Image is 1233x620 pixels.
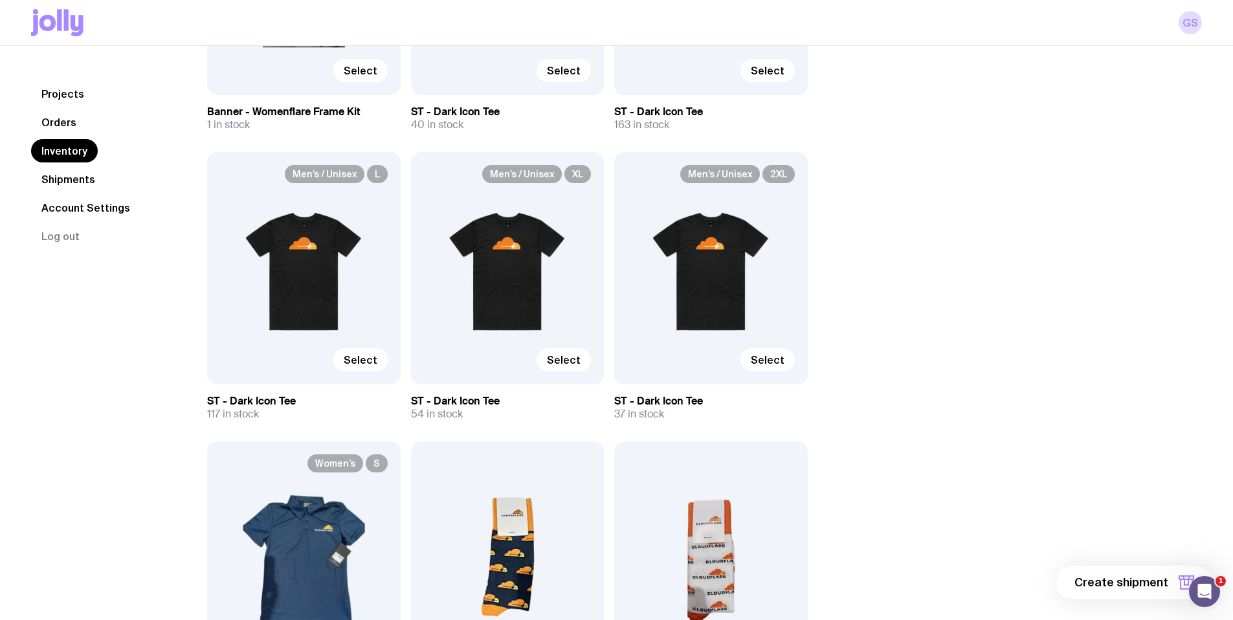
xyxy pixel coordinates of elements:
[367,165,388,183] span: L
[307,454,363,472] span: Women’s
[751,64,784,77] span: Select
[751,353,784,366] span: Select
[1189,576,1220,607] iframe: Intercom live chat
[411,395,605,408] h3: ST - Dark Icon Tee
[614,408,664,421] span: 37 in stock
[614,105,808,118] h3: ST - Dark Icon Tee
[207,118,250,131] span: 1 in stock
[31,111,87,134] a: Orders
[482,165,562,183] span: Men’s / Unisex
[207,395,401,408] h3: ST - Dark Icon Tee
[1216,576,1226,586] span: 1
[762,165,795,183] span: 2XL
[366,454,388,472] span: S
[411,408,463,421] span: 54 in stock
[564,165,591,183] span: XL
[344,353,377,366] span: Select
[547,64,581,77] span: Select
[31,82,94,105] a: Projects
[1056,566,1212,599] button: Create shipment
[614,395,808,408] h3: ST - Dark Icon Tee
[1074,575,1168,590] span: Create shipment
[207,105,401,118] h3: Banner - Womenflare Frame Kit
[614,118,669,131] span: 163 in stock
[547,353,581,366] span: Select
[31,225,90,248] button: Log out
[1179,11,1202,34] a: GS
[31,168,106,191] a: Shipments
[31,196,140,219] a: Account Settings
[344,64,377,77] span: Select
[285,165,364,183] span: Men’s / Unisex
[411,118,463,131] span: 40 in stock
[207,408,259,421] span: 117 in stock
[411,105,605,118] h3: ST - Dark Icon Tee
[680,165,760,183] span: Men’s / Unisex
[31,139,98,162] a: Inventory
